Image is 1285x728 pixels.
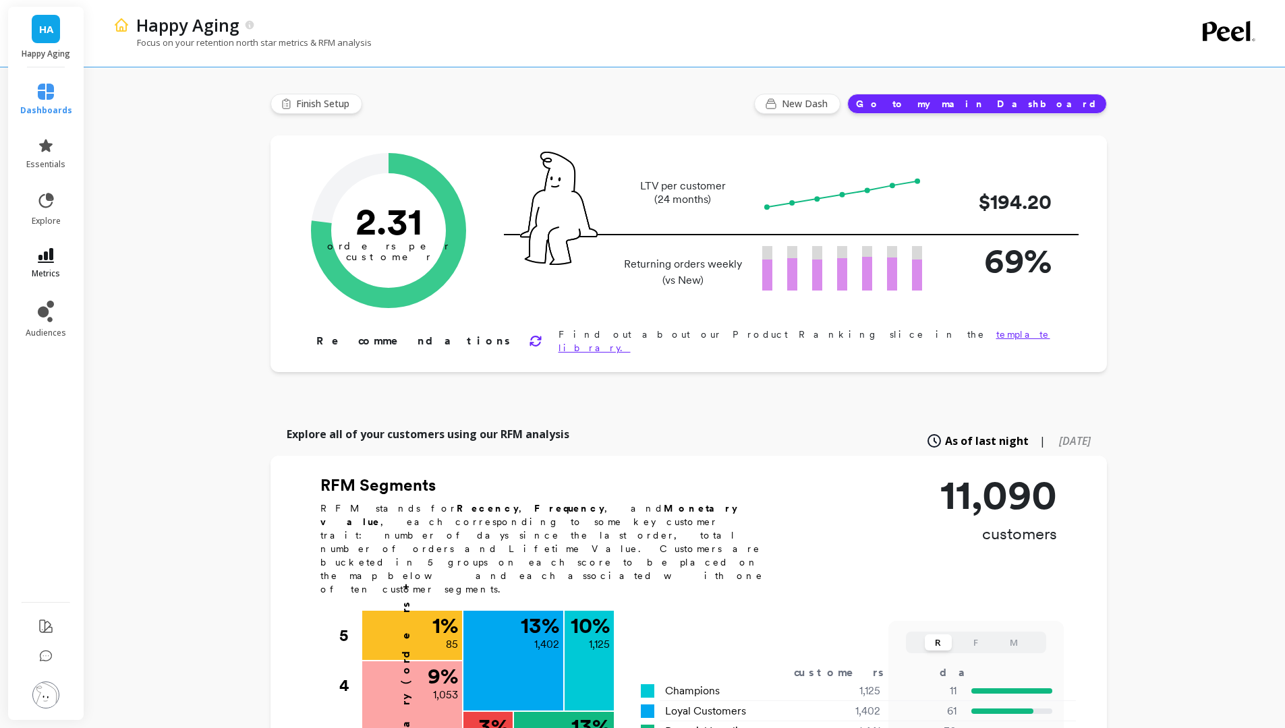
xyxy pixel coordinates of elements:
button: New Dash [754,94,840,114]
p: customers [940,523,1057,545]
tspan: customer [345,251,431,263]
button: Go to my main Dashboard [847,94,1107,114]
p: 11,090 [940,475,1057,515]
span: New Dash [782,97,832,111]
button: Finish Setup [270,94,362,114]
p: $194.20 [944,187,1052,217]
img: pal seatted on line [520,152,598,265]
span: Finish Setup [296,97,353,111]
span: [DATE] [1059,433,1091,448]
span: metrics [32,268,60,279]
p: 1,053 [433,687,458,703]
p: Returning orders weekly (vs New) [620,256,746,289]
p: Happy Aging [22,49,71,59]
h2: RFM Segments [320,475,779,496]
p: Happy Aging [136,13,239,36]
p: Focus on your retention north star metrics & RFM analysis [113,36,372,49]
button: R [925,634,952,650]
p: 1 % [432,615,458,636]
text: 2.31 [355,199,422,243]
span: audiences [26,328,66,338]
p: 9 % [428,665,458,687]
span: dashboards [20,105,72,116]
p: 1,402 [534,636,559,653]
span: explore [32,216,61,226]
p: Explore all of your customers using our RFM analysis [287,426,569,442]
span: Champions [665,683,720,699]
tspan: orders per [327,240,450,252]
p: RFM stands for , , and , each corresponding to some key customer trait: number of days since the ... [320,502,779,596]
div: days [940,665,995,681]
span: essentials [26,159,65,170]
span: As of last night [945,433,1029,449]
div: customers [794,665,903,681]
p: 69% [944,235,1052,286]
p: 13 % [521,615,559,636]
img: profile picture [32,681,59,708]
p: 10 % [571,615,610,636]
p: 61 [897,703,956,719]
button: F [963,634,990,650]
p: LTV per customer (24 months) [620,179,746,206]
div: 5 [339,611,361,661]
p: Recommendations [316,333,513,349]
span: Loyal Customers [665,703,746,719]
b: Recency [457,503,519,514]
p: 1,125 [589,636,610,653]
span: HA [39,22,53,37]
button: M [1000,634,1027,650]
p: Find out about our Product Ranking slice in the [559,328,1064,355]
p: 85 [446,636,458,653]
b: Frequency [534,503,604,514]
span: | [1039,433,1046,449]
p: 11 [897,683,956,699]
img: header icon [113,17,130,33]
div: 1,125 [800,683,896,699]
div: 4 [339,661,361,710]
div: 1,402 [800,703,896,719]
